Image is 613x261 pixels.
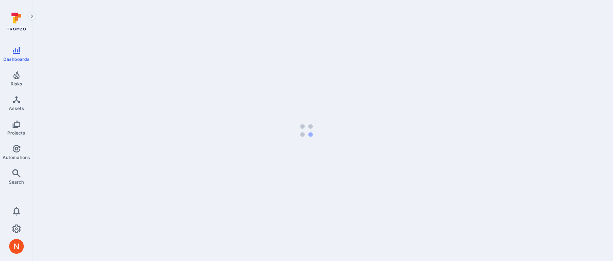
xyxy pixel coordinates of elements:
button: Expand navigation menu [27,12,36,21]
span: Assets [9,106,24,111]
i: Expand navigation menu [29,13,34,19]
span: Projects [7,130,25,136]
span: Search [9,179,24,185]
span: Dashboards [3,56,30,62]
img: ACg8ocIprwjrgDQnDsNSk9Ghn5p5-B8DpAKWoJ5Gi9syOE4K59tr4Q=s96-c [9,239,24,254]
span: Risks [11,81,22,87]
div: Neeren Patki [9,239,24,254]
span: Automations [3,155,30,160]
